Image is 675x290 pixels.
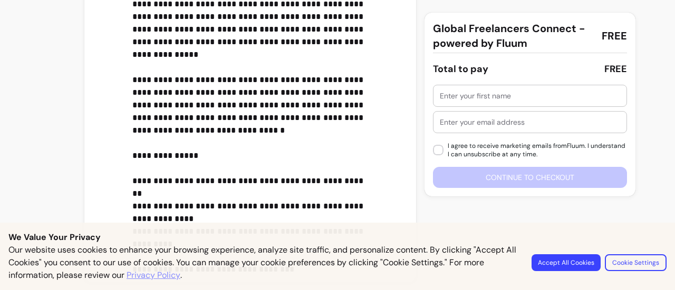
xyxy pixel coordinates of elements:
input: Enter your first name [440,91,620,101]
div: FREE [604,62,627,76]
a: Privacy Policy [127,269,180,282]
p: Our website uses cookies to enhance your browsing experience, analyze site traffic, and personali... [8,244,519,282]
button: Cookie Settings [605,254,667,271]
p: We Value Your Privacy [8,231,667,244]
div: Total to pay [433,62,488,76]
input: Enter your email address [440,117,620,127]
span: FREE [602,28,627,43]
button: Accept All Cookies [532,254,601,271]
span: Global Freelancers Connect - powered by Fluum [433,21,593,51]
